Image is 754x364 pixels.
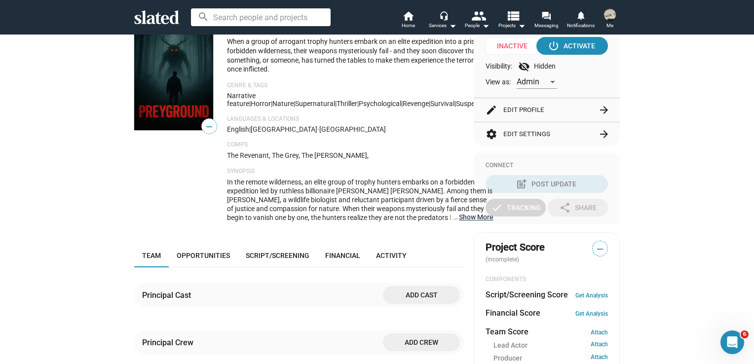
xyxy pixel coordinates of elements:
[471,8,486,23] mat-icon: people
[251,125,317,133] span: [GEOGRAPHIC_DATA]
[486,98,608,122] button: Edit Profile
[456,100,493,108] span: suspenseful
[383,286,460,304] button: Add cast
[486,77,511,87] span: View as:
[486,104,497,116] mat-icon: edit
[548,199,608,217] button: Share
[391,10,425,32] a: Home
[486,162,608,170] div: Connect
[486,175,608,193] button: Post Update
[246,252,309,259] span: Script/Screening
[491,202,503,214] mat-icon: check
[238,244,317,267] a: Script/Screening
[465,20,490,32] div: People
[518,175,576,193] div: Post Update
[486,290,568,300] dt: Script/Screening Score
[439,11,448,20] mat-icon: headset_mic
[447,20,458,32] mat-icon: arrow_drop_down
[227,37,493,73] p: When a group of arrogant trophy hunters embark on an elite expedition into a pristine, forbidden ...
[486,122,608,146] button: Edit Settings
[567,20,595,32] span: Notifications
[486,128,497,140] mat-icon: settings
[402,20,415,32] span: Home
[486,37,545,55] span: Inactive
[575,292,608,299] a: Get Analysis
[249,100,251,108] span: |
[591,341,608,350] a: Attach
[271,100,272,108] span: |
[534,20,559,32] span: Messaging
[295,100,335,108] span: Supernatural
[486,199,546,217] button: Tracking
[359,100,401,108] span: psychological
[486,327,528,337] dt: Team Score
[493,341,528,350] span: Lead Actor
[227,151,493,160] p: The Revenant, The Grey, The [PERSON_NAME],
[294,100,295,108] span: |
[518,61,530,73] mat-icon: visibility_off
[142,290,195,300] div: Principal Cast
[598,104,610,116] mat-icon: arrow_forward
[134,13,213,130] img: Preyground
[142,252,161,259] span: Team
[720,330,744,354] iframe: Intercom live chat
[486,241,545,254] span: Project Score
[529,10,564,32] a: Messaging
[134,244,169,267] a: Team
[486,276,608,284] div: COMPONENTS
[559,202,571,214] mat-icon: share
[493,354,522,363] span: Producer
[317,125,319,133] span: ·
[317,244,368,267] a: Financial
[559,199,597,217] div: Share
[227,141,493,149] p: Comps
[486,256,521,263] span: (incomplete)
[368,244,415,267] a: Activity
[335,100,337,108] span: |
[383,333,460,351] button: Add crew
[391,333,452,351] span: Add crew
[227,82,493,90] p: Genre & Tags
[454,100,456,108] span: |
[449,213,459,221] span: …
[319,125,386,133] span: [GEOGRAPHIC_DATA]
[177,252,230,259] span: Opportunities
[536,37,608,55] button: Activate
[403,100,429,108] span: revenge
[486,308,540,318] dt: Financial Score
[337,100,357,108] span: Thriller
[249,125,251,133] span: |
[606,20,613,32] span: Me
[357,100,359,108] span: |
[401,100,403,108] span: |
[459,213,493,221] button: …Show More
[227,178,493,257] span: In the remote wilderness, an elite group of trophy hunters embarks on a forbidden expedition led ...
[575,310,608,317] a: Get Analysis
[191,8,331,26] input: Search people and projects
[460,10,494,32] button: People
[491,199,541,217] div: Tracking
[498,20,526,32] span: Projects
[516,20,528,32] mat-icon: arrow_drop_down
[506,8,520,23] mat-icon: view_list
[429,20,456,32] div: Services
[593,243,607,255] span: —
[142,337,197,348] div: Principal Crew
[564,10,598,32] a: Notifications
[251,100,271,108] span: Horror
[516,178,528,190] mat-icon: post_add
[517,77,539,86] span: Admin
[576,10,585,20] mat-icon: notifications
[604,9,616,21] img: P.V. Thomas
[494,10,529,32] button: Projects
[202,120,217,133] span: —
[486,61,608,73] div: Visibility: Hidden
[376,252,407,259] span: Activity
[548,40,560,52] mat-icon: power_settings_new
[480,20,491,32] mat-icon: arrow_drop_down
[425,10,460,32] button: Services
[227,92,256,108] span: Narrative feature
[227,168,493,176] p: Synopsis
[598,128,610,140] mat-icon: arrow_forward
[391,286,452,304] span: Add cast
